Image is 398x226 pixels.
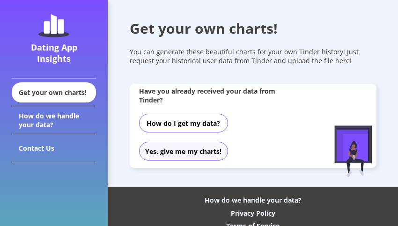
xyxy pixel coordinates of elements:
button: Yes, give me my charts! [139,142,228,160]
div: How do we handle your data? [205,196,302,204]
div: Get your own charts! [12,82,96,102]
img: dating-app-insights-logo.5abe6921.svg [38,14,69,37]
div: How do we handle your data? [12,106,96,134]
div: You can generate these beautiful charts for your own Tinder history! Just request your historical... [130,47,376,65]
img: female-figure-sitting.afd5d174.svg [334,125,372,177]
div: Contact Us [12,134,96,162]
button: How do I get my data? [139,114,228,132]
div: Have you already received your data from Tinder? [139,87,299,104]
div: Dating App Insights [14,42,94,64]
div: Get your own charts! [130,19,376,38]
div: Privacy Policy [231,209,275,218]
